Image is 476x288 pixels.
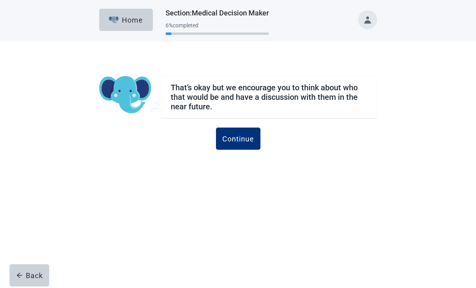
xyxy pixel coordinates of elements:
[171,83,367,111] div: That’s okay but we encourage you to think about who that would be and have a discussion with them...
[10,264,49,286] button: arrow-leftBack
[16,271,43,279] div: Back
[109,16,143,24] div: Home
[358,10,377,29] button: Toggle account menu
[222,135,254,143] div: Continue
[109,16,119,23] img: Elephant
[16,272,23,278] span: arrow-left
[166,19,269,38] div: Progress section
[216,128,260,150] button: Continue
[99,76,151,114] img: Koda Elephant
[166,8,269,19] h1: Section : Medical Decision Maker
[166,22,269,29] div: 6 % completed
[99,9,153,31] button: ElephantHome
